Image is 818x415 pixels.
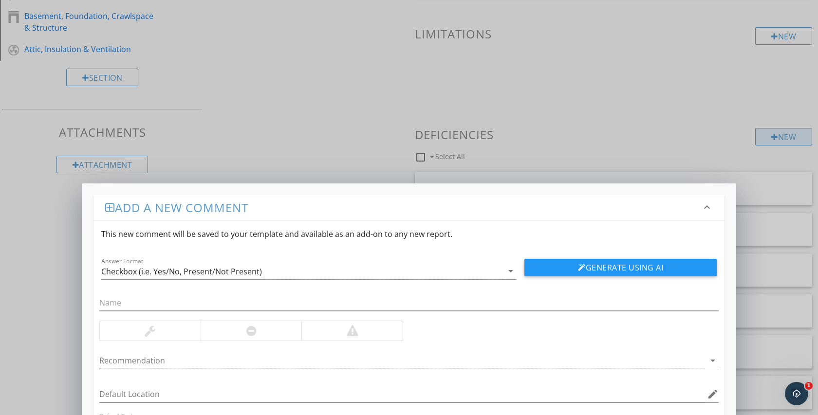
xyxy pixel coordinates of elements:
div: This new comment will be saved to your template and available as an add-on to any new report. [93,220,725,248]
iframe: Intercom live chat [785,382,808,405]
div: Checkbox (i.e. Yes/No, Present/Not Present) [101,267,262,276]
i: edit [707,388,719,400]
i: keyboard_arrow_down [701,201,713,213]
input: Default Location [99,386,705,402]
input: Name [99,295,719,311]
i: arrow_drop_down [707,355,719,366]
span: 1 [805,382,813,390]
h3: Add a new comment [105,201,701,214]
i: arrow_drop_down [505,265,517,277]
button: Generate Using AI [524,259,717,276]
